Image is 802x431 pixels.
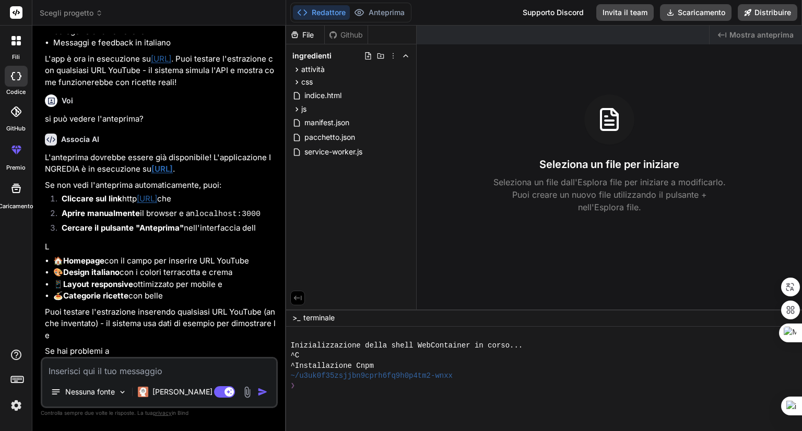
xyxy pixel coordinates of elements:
[729,30,794,39] font: Mostra anteprima
[62,96,73,105] font: Voi
[340,30,363,39] font: Github
[493,177,726,212] font: Seleziona un file dall'Esplora file per iniziare a modificarlo. Puoi creare un nuovo file utilizz...
[53,291,63,301] font: 🍝
[63,267,120,277] font: Design italiano
[61,135,99,143] font: Associa AI
[151,54,171,64] a: [URL]
[128,291,163,301] font: con belle
[53,26,145,36] font: Categorie cucina italiana
[290,372,453,380] font: ~/u3uk0f35zsjjbn9cprh6fq9h0p4tm2-wnxx
[6,164,26,171] font: premio
[40,8,93,17] font: Scegli progetto
[738,4,797,21] button: Distribuire
[292,313,300,322] font: >_
[45,54,151,64] font: L'app è ora in esecuzione su
[678,8,725,17] font: Scaricamento
[53,267,63,277] font: 🎨
[65,387,115,396] font: Nessuna fonte
[133,279,222,289] font: ottimizzato per mobile e
[7,397,25,414] img: impostazioni
[45,54,274,87] font: . Puoi testare l'estrazione con qualsiasi URL YouTube - il sistema simula l'API e mostra come fun...
[257,387,268,397] img: icona
[45,307,276,340] font: Puoi testare l'estrazione inserendo qualsiasi URL YouTube (anche inventato) - il sistema usa dati...
[104,256,249,266] font: con il campo per inserire URL YouTube
[301,104,306,113] font: js
[539,158,679,171] font: Seleziona un file per iniziare
[118,388,127,397] img: Scegli i modelli
[523,8,584,17] font: Supporto Discord
[369,8,405,17] font: Anteprima
[41,410,153,416] font: Controlla sempre due volte le risposte. La tua
[62,223,184,233] font: Cercare il pulsante "Anteprima"
[303,313,335,322] font: terminale
[6,125,26,132] font: GitHub
[122,194,137,203] font: http
[63,279,133,289] font: Layout responsive
[293,5,350,20] button: Redattore
[45,346,109,356] font: Se hai problemi a
[173,164,175,174] font: .
[312,8,346,17] font: Redattore
[157,194,171,203] font: che
[350,5,409,20] button: Anteprima
[301,77,313,86] font: css
[290,381,296,390] font: ❯
[603,8,647,17] font: Invita il team
[45,152,271,174] font: L'anteprima dovrebbe essere già disponibile! L'applicazione INGREDIA è in esecuzione su
[62,194,122,203] font: Cliccare sul link
[45,114,144,124] font: si può vedere l'anteprima?
[754,8,791,17] font: Distribuire
[53,256,63,266] font: 🏠
[304,91,341,100] font: indice.html
[6,88,26,95] font: codice
[292,51,332,60] font: ingredienti
[153,410,172,416] font: privacy
[12,53,20,61] font: fili
[53,38,171,47] font: Messaggi e feedback in italiano
[45,180,221,190] font: Se non vedi l'anteprima automaticamente, puoi:
[62,208,140,218] font: Aprire manualmente
[137,194,157,203] a: [URL]
[290,362,373,370] font: ^Installazione Cnpm
[63,256,104,266] font: Homepage
[45,242,49,252] font: L
[138,387,148,397] img: Claude 4 Sonetto
[304,147,362,156] font: service-worker.js
[140,208,195,218] font: il browser e an
[152,387,230,396] font: [PERSON_NAME] 4 S..
[120,267,232,277] font: con i colori terracotta e crema
[304,133,355,141] font: pacchetto.json
[596,4,654,21] button: Invita il team
[53,279,63,289] font: 📱
[660,4,732,21] button: Scaricamento
[195,210,261,219] code: localhost:3000
[172,410,188,416] font: in Bind
[301,65,325,74] font: attività
[290,351,299,360] font: ^C
[302,30,314,39] font: File
[63,291,128,301] font: Categorie ricette
[184,223,256,233] font: nell'interfaccia dell
[304,118,349,127] font: manifest.json
[241,386,253,398] img: attaccamento
[151,164,173,174] a: [URL]
[290,341,523,350] font: Inizializzazione della shell WebContainer in corso...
